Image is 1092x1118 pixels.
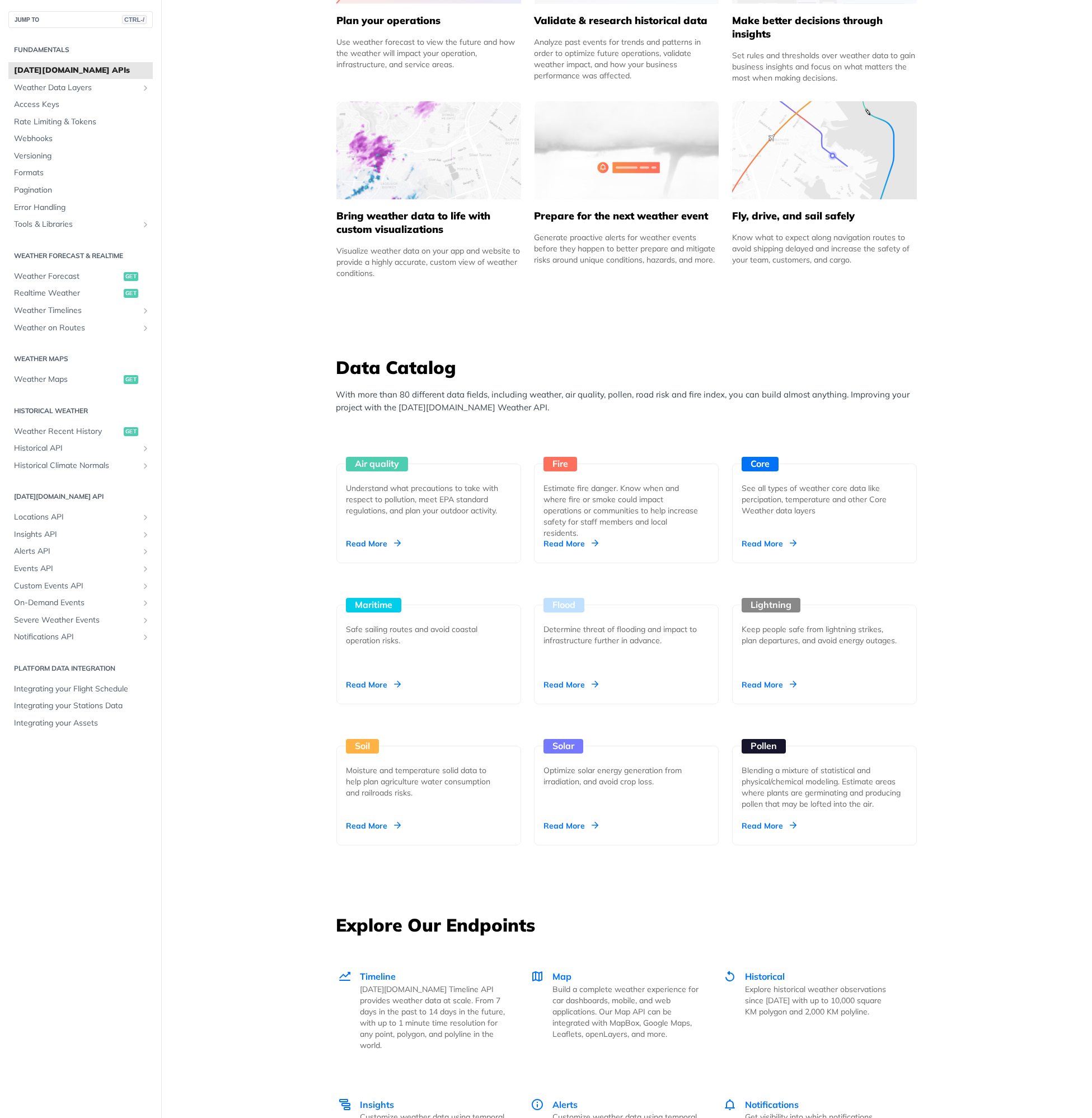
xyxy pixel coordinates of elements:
[543,538,598,549] div: Read More
[14,700,150,712] span: Integrating your Stations Data
[14,563,138,574] span: Events API
[346,624,503,646] div: Safe sailing routes and avoid coastal operation risks.
[141,513,150,522] button: Show subpages for Locations API
[723,1098,737,1111] img: Notifications
[14,151,150,162] span: Versioning
[8,560,153,577] a: Events APIShow subpages for Events API
[742,483,898,516] div: See all types of weather core data like percipation, temperature and other Core Weather data layers
[543,624,700,646] div: Determine threat of flooding and impact to infrastructure further in advance.
[336,245,521,279] div: Visualize weather data on your app and website to provide a highly accurate, custom view of weath...
[8,130,153,147] a: Webhooks
[531,970,544,983] img: Map
[742,820,796,831] div: Read More
[728,422,921,563] a: Core See all types of weather core data like percipation, temperature and other Core Weather data...
[346,598,401,612] div: Maritime
[346,457,408,471] div: Air quality
[14,202,150,213] span: Error Handling
[124,427,138,436] span: get
[552,984,699,1040] p: Build a complete weather experience for car dashboards, mobile, and web applications. Our Map API...
[14,116,150,128] span: Rate Limiting & Tokens
[8,578,153,595] a: Custom Events APIShow subpages for Custom Events API
[732,50,917,83] div: Set rules and thresholds over weather data to gain business insights and focus on what matters th...
[14,443,138,454] span: Historical API
[336,389,924,414] p: With more than 80 different data fields, including weather, air quality, pollen, road risk and fi...
[8,595,153,611] a: On-Demand EventsShow subpages for On-Demand Events
[332,563,526,704] a: Maritime Safe sailing routes and avoid coastal operation risks. Read More
[552,1099,578,1110] span: Alerts
[8,354,153,364] h2: Weather Maps
[141,598,150,607] button: Show subpages for On-Demand Events
[122,15,147,24] span: CTRL-/
[535,101,719,199] img: 2c0a313-group-496-12x.svg
[346,679,401,690] div: Read More
[14,271,121,282] span: Weather Forecast
[723,970,737,983] img: Historical
[14,99,150,110] span: Access Keys
[332,704,526,845] a: Soil Moisture and temperature solid data to help plan agriculture water consumption and railroads...
[338,970,351,983] img: Timeline
[14,305,138,316] span: Weather Timelines
[124,289,138,298] span: get
[534,209,719,223] h5: Prepare for the next weather event
[346,538,401,549] div: Read More
[742,538,796,549] div: Read More
[8,268,153,285] a: Weather Forecastget
[8,320,153,336] a: Weather on RoutesShow subpages for Weather on Routes
[8,543,153,560] a: Alerts APIShow subpages for Alerts API
[8,440,153,457] a: Historical APIShow subpages for Historical API
[346,739,379,754] div: Soil
[732,209,917,223] h5: Fly, drive, and sail safely
[337,946,518,1074] a: Timeline Timeline [DATE][DOMAIN_NAME] Timeline API provides weather data at scale. From 7 days in...
[728,704,921,845] a: Pollen Blending a mixture of statistical and physical/chemical modeling. Estimate areas where pla...
[8,526,153,543] a: Insights APIShow subpages for Insights API
[141,564,150,573] button: Show subpages for Events API
[732,232,917,265] div: Know what to expect along navigation routes to avoid shipping delayed and increase the safety of ...
[543,820,598,831] div: Read More
[141,616,150,625] button: Show subpages for Severe Weather Events
[14,631,138,643] span: Notifications API
[14,512,138,523] span: Locations API
[14,546,138,557] span: Alerts API
[14,133,150,144] span: Webhooks
[141,530,150,539] button: Show subpages for Insights API
[742,624,898,646] div: Keep people safe from lightning strikes, plan departures, and avoid energy outages.
[14,288,121,299] span: Realtime Weather
[332,422,526,563] a: Air quality Understand what precautions to take with respect to pollution, meet EPA standard regu...
[8,509,153,526] a: Locations APIShow subpages for Locations API
[14,185,150,196] span: Pagination
[8,612,153,629] a: Severe Weather EventsShow subpages for Severe Weather Events
[8,406,153,416] h2: Historical Weather
[529,422,723,563] a: Fire Estimate fire danger. Know when and where fire or smoke could impact operations or communiti...
[543,765,700,787] div: Optimize solar energy generation from irradiation, and avoid crop loss.
[14,82,138,93] span: Weather Data Layers
[124,375,138,384] span: get
[14,529,138,540] span: Insights API
[732,14,917,41] h5: Make better decisions through insights
[14,718,150,729] span: Integrating your Assets
[336,14,521,27] h5: Plan your operations
[8,165,153,181] a: Formats
[336,101,521,199] img: 4463876-group-4982x.svg
[732,101,917,199] img: 994b3d6-mask-group-32x.svg
[8,216,153,233] a: Tools & LibrariesShow subpages for Tools & Libraries
[14,460,138,471] span: Historical Climate Normals
[8,182,153,199] a: Pagination
[141,324,150,333] button: Show subpages for Weather on Routes
[14,167,150,179] span: Formats
[534,36,719,81] div: Analyze past events for trends and patterns in order to optimize future operations, validate weat...
[742,765,907,810] div: Blending a mixture of statistical and physical/chemical modeling. Estimate areas where plants are...
[8,96,153,113] a: Access Keys
[360,971,396,982] span: Timeline
[14,684,150,695] span: Integrating your Flight Schedule
[141,220,150,229] button: Show subpages for Tools & Libraries
[543,483,700,539] div: Estimate fire danger. Know when and where fire or smoke could impact operations or communities to...
[742,598,800,612] div: Lightning
[543,598,584,612] div: Flood
[8,663,153,673] h2: Platform DATA integration
[745,971,785,982] span: Historical
[543,679,598,690] div: Read More
[8,199,153,216] a: Error Handling
[141,83,150,92] button: Show subpages for Weather Data Layers
[336,913,918,937] h3: Explore Our Endpoints
[346,483,503,516] div: Understand what precautions to take with respect to pollution, meet EPA standard regulations, and...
